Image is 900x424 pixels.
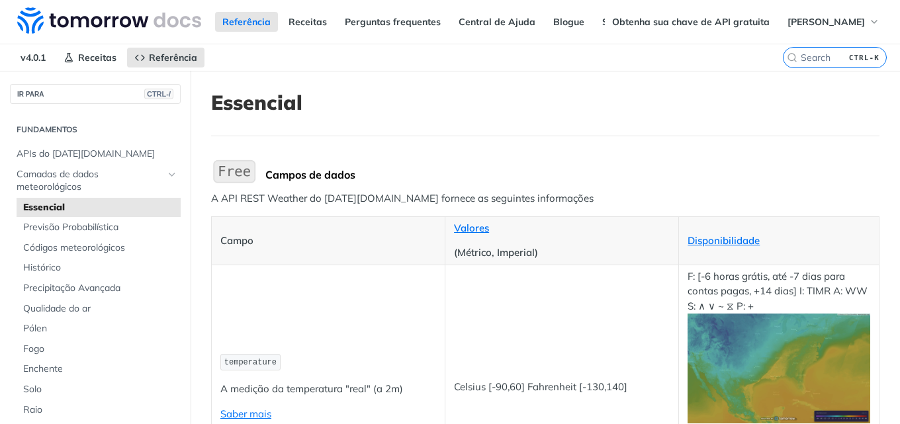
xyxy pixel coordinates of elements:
[459,16,535,28] font: Central de Ajuda
[21,52,46,64] font: v4.0.1
[17,91,44,98] font: IR PARA
[23,383,42,395] font: Solo
[17,198,181,218] a: Essencial
[595,12,671,32] a: Status da API
[454,222,489,234] a: Valores
[127,48,204,67] a: Referência
[23,201,65,213] font: Essencial
[17,218,181,237] a: Previsão Probabilística
[281,12,334,32] a: Receitas
[17,339,181,359] a: Fogo
[23,322,47,334] font: Pólen
[337,12,448,32] a: Perguntas frequentes
[23,362,63,374] font: Enchente
[56,48,124,67] a: Receitas
[211,192,594,204] font: A API REST Weather do [DATE][DOMAIN_NAME] fornece as seguintes informações
[17,380,181,400] a: Solo
[17,400,181,420] a: Raio
[17,319,181,339] a: Pólen
[149,52,197,64] font: Referência
[17,7,201,34] img: Tomorrow.io Weather API Docs
[265,168,355,181] font: Campos de dados
[605,12,777,32] a: Obtenha sua chave de API gratuita
[23,282,120,294] font: Precipitação Avançada
[345,16,441,28] font: Perguntas frequentes
[454,380,627,393] font: Celsius [-90,60] Fahrenheit [-130,140]
[10,165,181,197] a: Camadas de dados meteorológicosHide subpages for Weather Data Layers
[787,16,865,28] font: [PERSON_NAME]
[289,16,327,28] font: Receitas
[23,241,125,253] font: Códigos meteorológicos
[846,51,883,64] kbd: CTRL-K
[451,12,543,32] a: Central de Ajuda
[553,16,584,28] font: Blogue
[222,16,271,28] font: Referência
[167,169,177,180] button: Hide subpages for Weather Data Layers
[546,12,592,32] a: Blogue
[454,246,538,259] font: (Métrico, Imperial)
[211,89,302,115] font: Essencial
[17,278,181,298] a: Precipitação Avançada
[23,221,118,233] font: Previsão Probabilística
[220,234,253,247] font: Campo
[147,90,171,98] font: CTRL-/
[780,12,887,32] button: [PERSON_NAME]
[10,144,181,164] a: APIs do [DATE][DOMAIN_NAME]
[78,52,116,64] font: Receitas
[23,261,61,273] font: Histórico
[17,124,77,134] font: Fundamentos
[787,52,797,63] svg: Search
[688,361,870,374] span: Expand image
[17,359,181,379] a: Enchente
[10,84,181,104] button: IR PARACTRL-/
[612,16,770,28] font: Obtenha sua chave de API gratuita
[220,407,271,420] a: Saber mais
[17,168,99,193] font: Camadas de dados meteorológicos
[17,238,181,258] a: Códigos meteorológicos
[688,270,868,312] font: F: [-6 horas grátis, até -7 dias para contas pagas, +14 dias] I: TIMR A: WW S: ∧ ∨ ~ ⧖ P: +
[220,382,403,395] font: A medição da temperatura "real" (a 2m)
[23,403,42,415] font: Raio
[215,12,278,32] a: Referência
[602,16,664,28] font: Status da API
[224,358,277,367] span: temperature
[17,148,155,159] font: APIs do [DATE][DOMAIN_NAME]
[17,258,181,278] a: Histórico
[688,234,760,247] a: Disponibilidade
[23,302,91,314] font: Qualidade do ar
[17,299,181,319] a: Qualidade do ar
[23,343,44,355] font: Fogo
